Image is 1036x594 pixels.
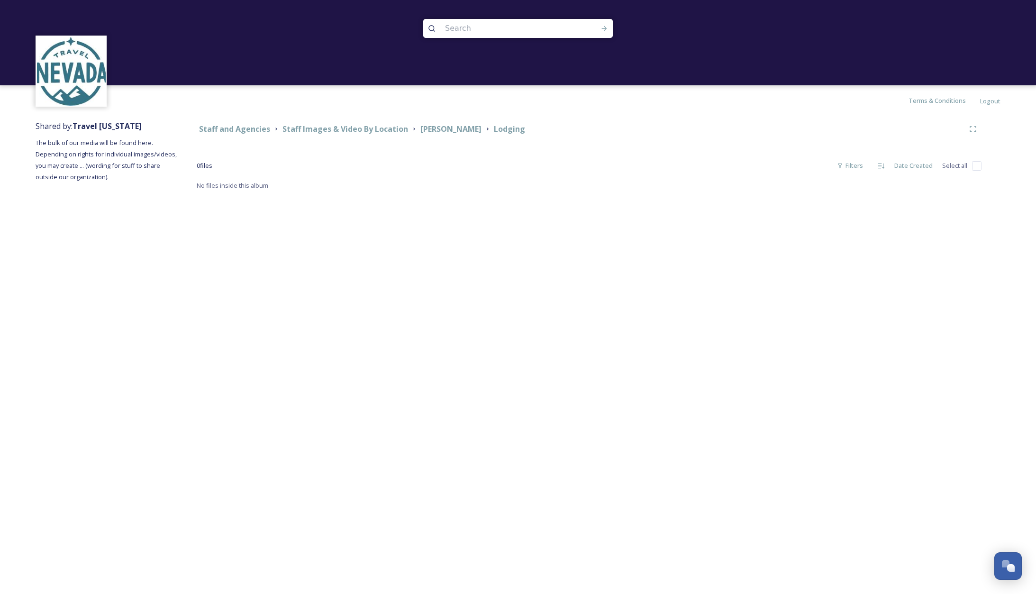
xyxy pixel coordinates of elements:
span: 0 file s [197,161,212,170]
button: Open Chat [994,552,1022,580]
span: Logout [980,97,1000,105]
a: Terms & Conditions [909,95,980,106]
div: Date Created [890,156,937,175]
img: download.jpeg [37,37,106,106]
div: Filters [832,156,868,175]
input: Search [440,18,570,39]
span: No files inside this album [197,181,268,190]
strong: Staff and Agencies [199,124,270,134]
span: Shared by: [36,121,142,131]
span: The bulk of our media will be found here. Depending on rights for individual images/videos, you m... [36,138,178,181]
strong: Staff Images & Video By Location [282,124,408,134]
span: Terms & Conditions [909,96,966,105]
strong: [PERSON_NAME] [420,124,482,134]
strong: Lodging [494,124,525,134]
span: Select all [942,161,967,170]
strong: Travel [US_STATE] [73,121,142,131]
